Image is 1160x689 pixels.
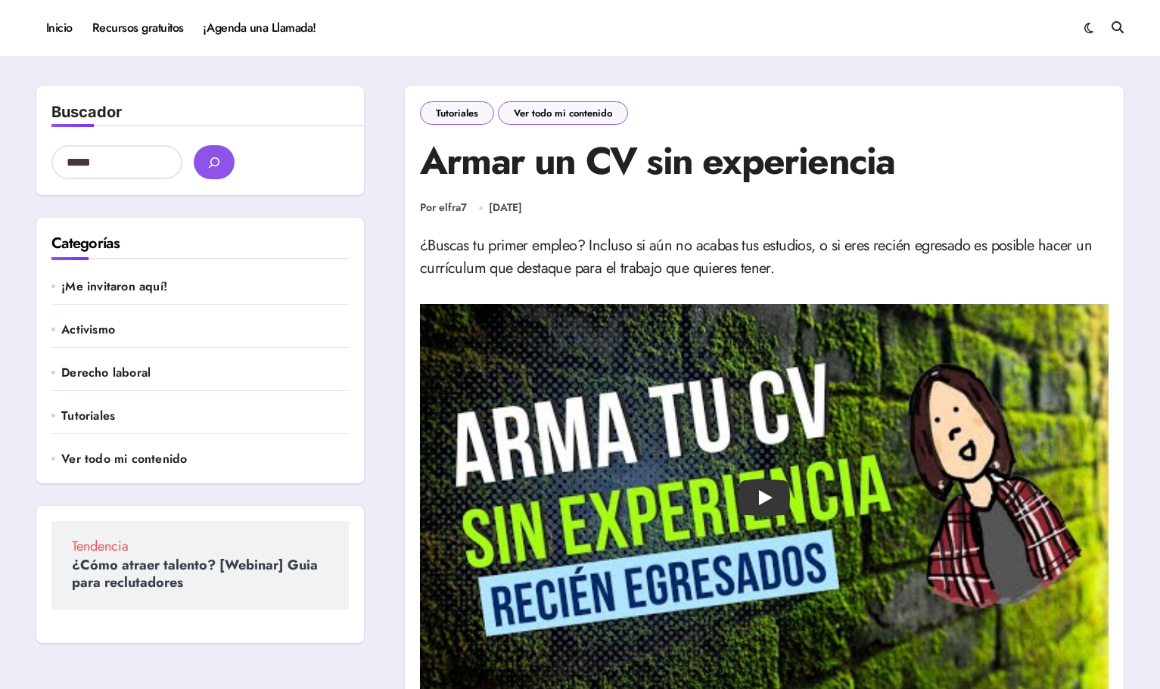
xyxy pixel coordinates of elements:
[61,365,349,381] a: Derecho laboral
[82,8,194,48] a: Recursos gratuitos
[61,408,349,424] a: Tutoriales
[420,136,1109,185] h1: Armar un CV sin experiencia
[194,145,235,179] button: buscar
[51,233,349,254] h2: Categorías
[36,8,82,48] a: Inicio
[72,539,328,553] span: Tendencia
[194,8,326,48] a: ¡Agenda una Llamada!
[489,200,522,216] a: [DATE]
[420,234,1109,280] p: ¿Buscas tu primer empleo? Incluso si aún no acabas tus estudios, o si eres recién egresado es pos...
[420,101,494,125] a: Tutoriales
[51,103,122,121] label: Buscador
[72,555,318,591] a: ¿Cómo atraer talento? [Webinar] Guia para reclutadores
[498,101,628,125] a: Ver todo mi contenido
[61,451,349,467] a: Ver todo mi contenido
[61,321,349,338] a: Activismo
[420,200,467,216] a: Por elfra7
[489,200,522,215] time: [DATE]
[61,278,349,295] a: ¡Me invitaron aquí!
